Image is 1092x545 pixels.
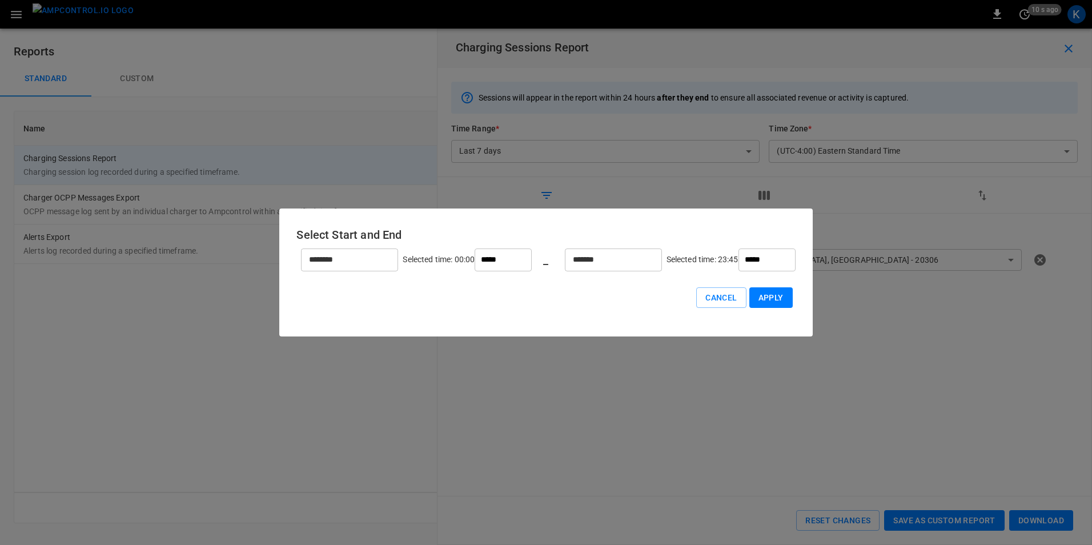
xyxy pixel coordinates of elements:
[296,226,795,244] h6: Select Start and End
[543,251,548,269] h6: _
[667,254,738,263] span: Selected time: 23:45
[403,254,475,263] span: Selected time: 00:00
[749,287,793,308] button: Apply
[696,287,746,308] button: Cancel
